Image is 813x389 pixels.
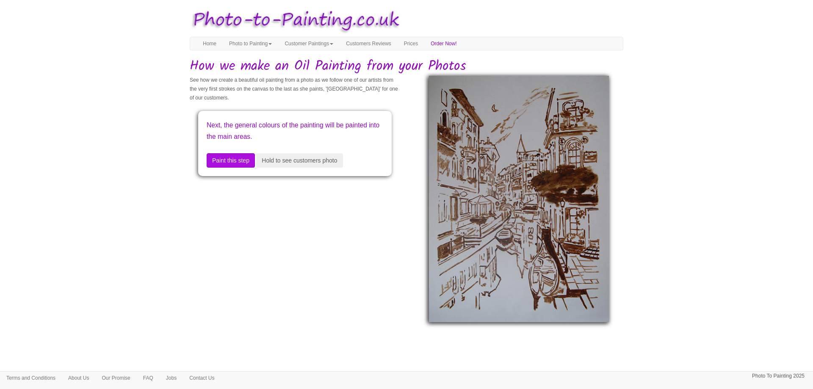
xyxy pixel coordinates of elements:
[62,372,95,384] a: About Us
[185,4,402,37] img: Photo to Painting
[256,153,343,168] button: Hold to see customers photo
[752,372,805,381] p: Photo To Painting 2025
[190,59,623,74] h1: How we make an Oil Painting from your Photos
[196,37,223,50] a: Home
[95,372,136,384] a: Our Promise
[160,372,183,384] a: Jobs
[340,37,398,50] a: Customers Reviews
[183,372,221,384] a: Contact Us
[207,153,255,168] button: Paint this step
[137,372,160,384] a: FAQ
[223,37,278,50] a: Photo to Painting
[190,76,400,102] p: See how we create a beautiful oil painting from a photo as we follow one of our artists from the ...
[398,37,424,50] a: Prices
[424,37,463,50] a: Order Now!
[207,119,383,143] p: Next, the general colours of the painting will be painted into the main areas.
[278,37,340,50] a: Customer Paintings
[381,310,432,322] iframe: fb:like Facebook Social Plugin
[429,76,609,322] img: The first few strokes - defining the composition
